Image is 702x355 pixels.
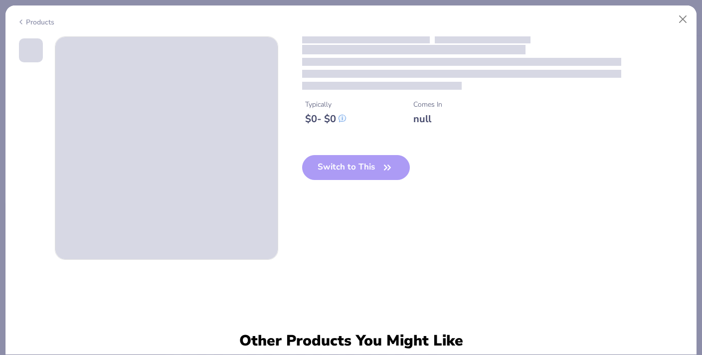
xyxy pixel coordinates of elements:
div: Products [17,17,54,27]
button: Close [674,10,693,29]
div: Comes In [413,99,442,110]
div: Other Products You Might Like [233,332,469,350]
div: $ 0 - $ 0 [305,113,346,125]
div: Typically [305,99,346,110]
